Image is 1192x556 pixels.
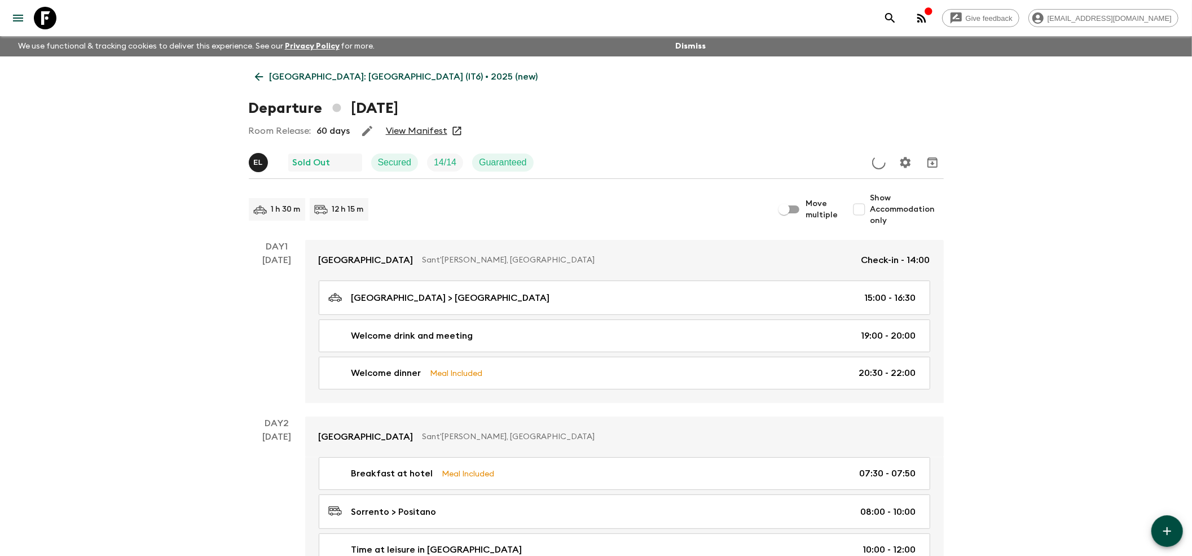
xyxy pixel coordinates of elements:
a: Breakfast at hotelMeal Included07:30 - 07:50 [319,457,930,490]
span: [EMAIL_ADDRESS][DOMAIN_NAME] [1041,14,1178,23]
p: Guaranteed [479,156,527,169]
p: Sold Out [293,156,331,169]
a: Give feedback [942,9,1019,27]
p: Meal Included [442,467,495,480]
button: search adventures [879,7,901,29]
a: Privacy Policy [285,42,340,50]
p: Sorrento > Positano [351,505,437,519]
p: Welcome drink and meeting [351,329,473,343]
p: [GEOGRAPHIC_DATA]: [GEOGRAPHIC_DATA] (IT6) • 2025 (new) [270,70,538,84]
p: Welcome dinner [351,366,421,380]
button: menu [7,7,29,29]
p: 12 h 15 m [332,204,364,215]
p: 60 days [317,124,350,138]
a: [GEOGRAPHIC_DATA] > [GEOGRAPHIC_DATA]15:00 - 16:30 [319,281,930,315]
p: 14 / 14 [434,156,456,169]
p: [GEOGRAPHIC_DATA] [319,430,414,444]
a: View Manifest [386,125,447,137]
p: Check-in - 14:00 [861,253,930,267]
p: E L [253,158,263,167]
a: Welcome dinnerMeal Included20:30 - 22:00 [319,357,930,389]
span: Show Accommodation only [870,192,944,226]
a: [GEOGRAPHIC_DATA]Sant'[PERSON_NAME], [GEOGRAPHIC_DATA] [305,417,944,457]
p: Sant'[PERSON_NAME], [GEOGRAPHIC_DATA] [423,255,852,266]
div: Secured [371,154,419,172]
p: Secured [378,156,412,169]
span: Eleonora Longobardi [249,156,270,165]
button: Settings [894,151,917,174]
span: Give feedback [960,14,1019,23]
p: We use functional & tracking cookies to deliver this experience. See our for more. [14,36,380,56]
p: 20:30 - 22:00 [859,366,916,380]
p: 08:00 - 10:00 [861,505,916,519]
a: [GEOGRAPHIC_DATA]Sant'[PERSON_NAME], [GEOGRAPHIC_DATA]Check-in - 14:00 [305,240,944,281]
p: Day 1 [249,240,305,253]
button: Dismiss [672,38,709,54]
h1: Departure [DATE] [249,97,398,120]
a: [GEOGRAPHIC_DATA]: [GEOGRAPHIC_DATA] (IT6) • 2025 (new) [249,65,544,88]
p: [GEOGRAPHIC_DATA] > [GEOGRAPHIC_DATA] [351,291,550,305]
p: Sant'[PERSON_NAME], [GEOGRAPHIC_DATA] [423,431,921,443]
p: Room Release: [249,124,311,138]
p: 15:00 - 16:30 [865,291,916,305]
p: 19:00 - 20:00 [861,329,916,343]
button: EL [249,153,270,172]
p: Breakfast at hotel [351,467,433,480]
button: Archive (Completed, Cancelled or Unsynced Departures only) [921,151,944,174]
div: [DATE] [262,253,291,403]
button: Update Price, Early Bird Discount and Costs [868,151,890,174]
a: Sorrento > Positano08:00 - 10:00 [319,494,930,529]
span: Move multiple [806,198,839,221]
div: [EMAIL_ADDRESS][DOMAIN_NAME] [1028,9,1178,27]
div: Trip Fill [427,154,463,172]
p: 07:30 - 07:50 [860,467,916,480]
p: Day 2 [249,417,305,430]
a: Welcome drink and meeting19:00 - 20:00 [319,319,930,352]
p: 1 h 30 m [271,204,301,215]
p: Meal Included [430,367,483,379]
p: [GEOGRAPHIC_DATA] [319,253,414,267]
